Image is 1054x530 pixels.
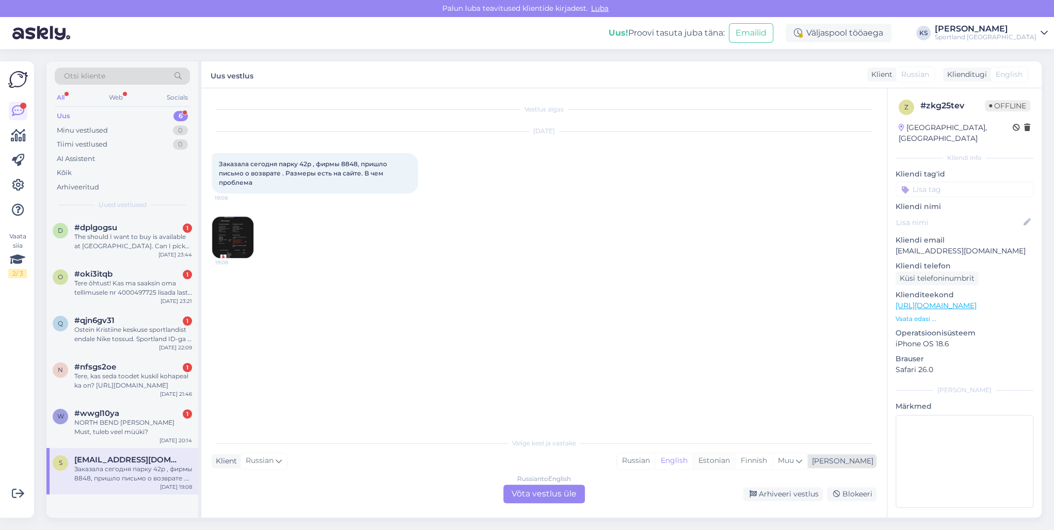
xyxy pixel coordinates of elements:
div: Tere õhtust! Kas ma saaksin oma tellimusele nr 4000497725 lisada laste ujumisrõnga (8-12244D701 S... [74,279,192,297]
p: Märkmed [896,401,1033,412]
div: English [655,453,693,469]
div: 0 [173,139,188,150]
div: Заказала сегодня парку 42р , фирмы 8848, пришло письмо о возврате . Размеры есть на сайте. В чем ... [74,464,192,483]
span: 19:08 [215,194,253,202]
span: Uued vestlused [99,200,147,210]
img: Attachment [212,217,253,258]
div: Klient [867,69,892,80]
div: Tere, kas seda toodet kuskil kohapeal ka on? [URL][DOMAIN_NAME] [74,372,192,390]
div: Väljaspool tööaega [786,24,891,42]
span: #dplgogsu [74,223,117,232]
span: q [58,319,63,327]
span: Заказала сегодня парку 42р , фирмы 8848, пришло письмо о возврате . Размеры есть на сайте. В чем ... [219,160,389,186]
span: #qjn6gv31 [74,316,115,325]
p: Vaata edasi ... [896,314,1033,324]
span: Luba [588,4,612,13]
div: Minu vestlused [57,125,108,136]
p: Brauser [896,354,1033,364]
div: Uus [57,111,70,121]
div: The should I want to buy is available at [GEOGRAPHIC_DATA]. Can I pick and pay from Ulemiste store? [74,232,192,251]
p: Safari 26.0 [896,364,1033,375]
div: Proovi tasuta juba täna: [609,27,725,39]
div: [DATE] 23:21 [161,297,192,305]
div: Russian to English [517,474,571,484]
div: Kõik [57,168,72,178]
div: 0 [173,125,188,136]
div: Võta vestlus üle [503,485,585,503]
p: Operatsioonisüsteem [896,328,1033,339]
span: #oki3itqb [74,269,113,279]
span: d [58,227,63,234]
div: Sportland [GEOGRAPHIC_DATA] [935,33,1036,41]
div: AI Assistent [57,154,95,164]
a: [URL][DOMAIN_NAME] [896,301,977,310]
div: 1 [183,363,192,372]
span: Russian [901,69,929,80]
p: iPhone OS 18.6 [896,339,1033,349]
span: English [996,69,1023,80]
span: 19:08 [215,259,254,266]
div: Valige keel ja vastake [212,439,876,448]
div: [PERSON_NAME] [808,456,873,467]
button: Emailid [729,23,773,43]
span: z [904,103,908,111]
div: [DATE] 22:09 [159,344,192,351]
div: Estonian [693,453,735,469]
div: NORTH BEND [PERSON_NAME] Must, tuleb veel müüki? [74,418,192,437]
img: Askly Logo [8,70,28,89]
div: Web [107,91,125,104]
input: Lisa nimi [896,217,1021,228]
label: Uus vestlus [211,68,253,82]
div: Küsi telefoninumbrit [896,271,979,285]
div: # zkg25tev [920,100,985,112]
div: Kliendi info [896,153,1033,163]
span: Otsi kliente [64,71,105,82]
span: o [58,273,63,281]
div: [DATE] 19:08 [160,483,192,491]
div: [DATE] 20:14 [159,437,192,444]
div: 1 [183,409,192,419]
div: All [55,91,67,104]
div: 2 / 3 [8,269,27,278]
div: Blokeeri [827,487,876,501]
div: Socials [165,91,190,104]
div: 1 [183,223,192,233]
div: Klient [212,456,237,467]
span: Russian [246,455,274,467]
div: 1 [183,316,192,326]
input: Lisa tag [896,182,1033,197]
span: Muu [778,456,794,465]
div: [DATE] [212,126,876,136]
div: [GEOGRAPHIC_DATA], [GEOGRAPHIC_DATA] [899,122,1013,144]
span: s [59,459,62,467]
div: [DATE] 23:44 [158,251,192,259]
a: [PERSON_NAME]Sportland [GEOGRAPHIC_DATA] [935,25,1048,41]
p: Kliendi nimi [896,201,1033,212]
span: sablovskaaulia8@gmail.com [74,455,182,464]
div: Vaata siia [8,232,27,278]
p: Kliendi email [896,235,1033,246]
div: Ostein Kristiine keskuse sportlandist endale Nike tossud. Sportland ID-ga , juba tald lagunennd, ... [74,325,192,344]
div: [PERSON_NAME] [935,25,1036,33]
span: #wwgl10ya [74,409,119,418]
div: KS [916,26,931,40]
p: Kliendi tag'id [896,169,1033,180]
p: Klienditeekond [896,290,1033,300]
div: Tiimi vestlused [57,139,107,150]
div: Arhiveeritud [57,182,99,192]
div: [DATE] 21:46 [160,390,192,398]
span: Offline [985,100,1030,111]
p: Kliendi telefon [896,261,1033,271]
div: Russian [617,453,655,469]
div: Finnish [735,453,772,469]
span: n [58,366,63,374]
span: w [57,412,64,420]
div: 1 [183,270,192,279]
div: 6 [173,111,188,121]
div: Klienditugi [943,69,987,80]
p: [EMAIL_ADDRESS][DOMAIN_NAME] [896,246,1033,256]
div: Arhiveeri vestlus [743,487,823,501]
b: Uus! [609,28,628,38]
div: [PERSON_NAME] [896,386,1033,395]
span: #nfsgs2oe [74,362,116,372]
